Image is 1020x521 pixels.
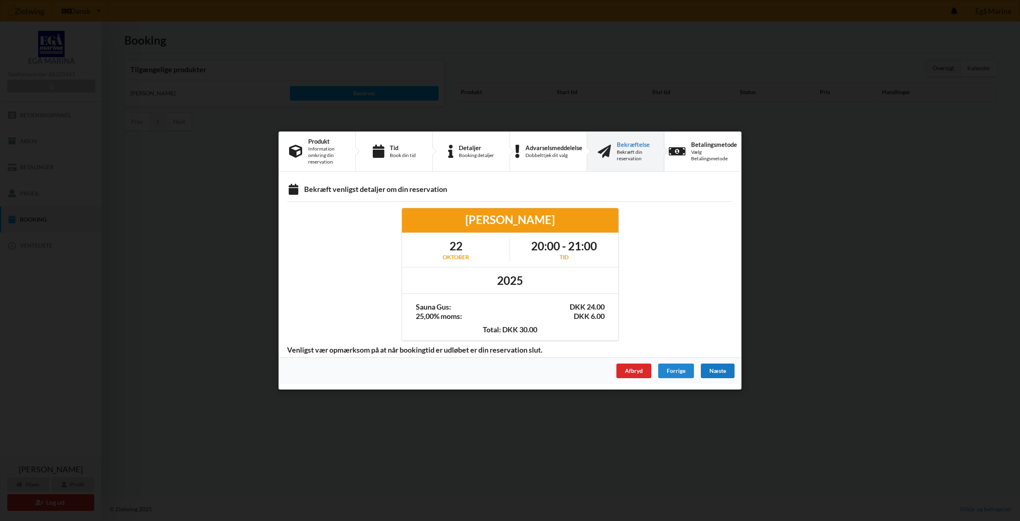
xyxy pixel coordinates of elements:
[408,298,613,334] div: Total: DKK 30.00
[617,141,653,148] div: Bekræftelse
[497,273,523,288] h1: 2025
[308,146,345,165] div: Information omkring din reservation
[531,253,597,261] div: Tid
[574,312,605,321] div: DKK 6.00
[287,185,733,196] div: Bekræft venligst detaljer om din reservation
[390,144,416,151] div: Tid
[308,138,345,144] div: Produkt
[390,152,416,159] div: Book din tid
[691,141,737,148] div: Betalingsmetode
[525,144,582,151] div: Advarselsmeddelelse
[658,364,694,378] div: Forrige
[416,312,462,321] div: 25,00% moms:
[443,253,469,261] div: oktober
[459,144,494,151] div: Detaljer
[408,212,613,227] div: [PERSON_NAME]
[443,239,469,253] h1: 22
[691,149,737,162] div: Vælg Betalingsmetode
[531,239,597,253] h1: 20:00 - 21:00
[616,364,651,378] div: Afbryd
[416,302,451,312] div: Sauna Gus:
[525,152,582,159] div: Dobbelttjek dit valg
[701,364,735,378] div: Næste
[281,345,548,355] span: Venligst vær opmærksom på at når bookingtid er udløbet er din reservation slut.
[459,152,494,159] div: Booking detaljer
[570,302,605,312] div: DKK 24.00
[617,149,653,162] div: Bekræft din reservation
